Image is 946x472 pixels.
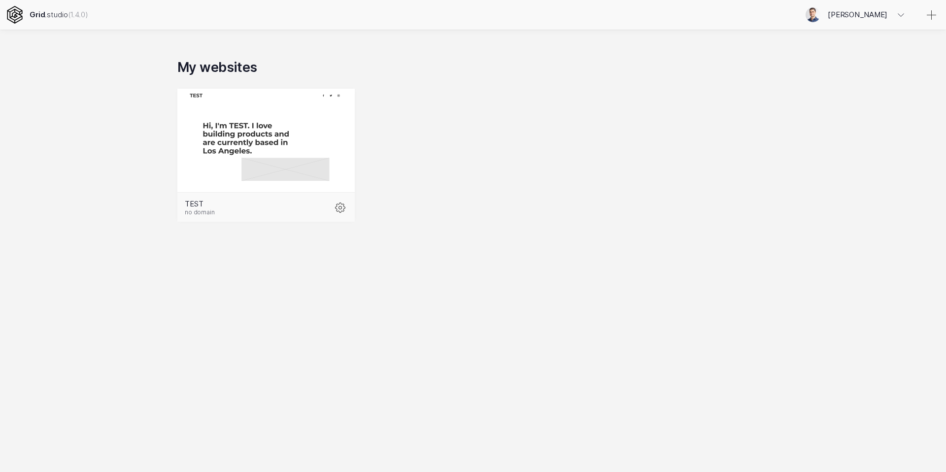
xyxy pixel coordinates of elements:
h2: My websites [177,59,769,75]
span: Click to see changelog [68,10,88,19]
div: TEST [185,199,325,208]
div: no domain [185,208,325,216]
strong: Grid [30,10,45,19]
img: Profile picture [806,7,820,22]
